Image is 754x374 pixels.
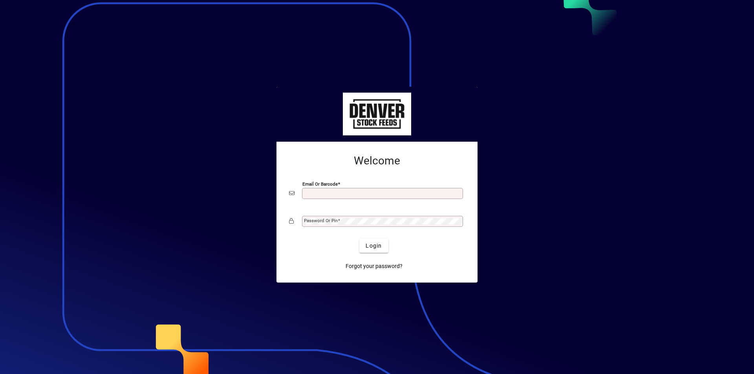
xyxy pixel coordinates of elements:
[289,154,465,168] h2: Welcome
[359,239,388,253] button: Login
[346,262,403,270] span: Forgot your password?
[304,218,338,223] mat-label: Password or Pin
[342,259,406,273] a: Forgot your password?
[302,181,338,187] mat-label: Email or Barcode
[366,242,382,250] span: Login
